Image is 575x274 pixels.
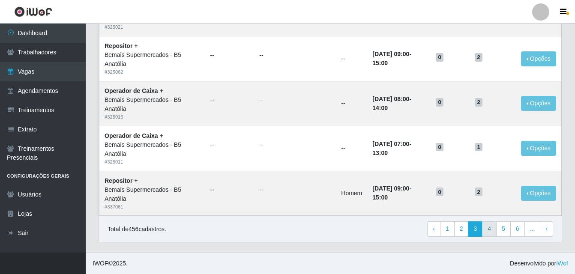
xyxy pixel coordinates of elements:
strong: - [372,51,411,66]
p: Total de 456 cadastros. [108,225,166,234]
ul: -- [210,95,249,104]
a: 1 [440,221,455,237]
a: 3 [468,221,482,237]
div: # 325062 [105,68,200,76]
strong: Repositor + [105,177,138,184]
span: 2 [475,188,482,196]
span: 2 [475,53,482,62]
img: CoreUI Logo [14,6,52,17]
button: Opções [521,51,556,66]
span: 0 [436,98,443,107]
td: -- [336,126,367,171]
strong: Operador de Caixa + [105,87,163,94]
strong: - [372,95,411,111]
button: Opções [521,141,556,156]
time: [DATE] 09:00 [372,51,409,57]
time: 15:00 [372,60,388,66]
time: 14:00 [372,104,388,111]
td: Homem [336,171,367,216]
a: ... [524,221,541,237]
a: 5 [496,221,511,237]
ul: -- [259,140,331,149]
div: # 325016 [105,113,200,121]
strong: - [372,140,411,156]
ul: -- [210,51,249,60]
div: Bemais Supermercados - B5 Anatólia [105,185,200,203]
ul: -- [210,185,249,194]
nav: pagination [427,221,553,237]
a: iWof [556,260,568,267]
span: IWOF [93,260,108,267]
a: Next [540,221,553,237]
button: Opções [521,186,556,201]
time: 13:00 [372,149,388,156]
button: Opções [521,96,556,111]
ul: -- [259,95,331,104]
ul: -- [259,51,331,60]
div: # 337061 [105,203,200,211]
div: # 325011 [105,158,200,166]
strong: - [372,185,411,201]
td: -- [336,36,367,81]
span: 1 [475,143,482,152]
div: # 325021 [105,24,200,31]
span: 0 [436,188,443,196]
strong: Repositor + [105,42,138,49]
div: Bemais Supermercados - B5 Anatólia [105,95,200,113]
span: 0 [436,53,443,62]
span: © 2025 . [93,259,128,268]
a: 4 [482,221,497,237]
a: Previous [427,221,440,237]
time: 15:00 [372,194,388,201]
ul: -- [259,185,331,194]
span: › [545,225,548,232]
span: 0 [436,143,443,152]
td: -- [336,81,367,126]
time: [DATE] 09:00 [372,185,409,192]
span: 2 [475,98,482,107]
time: [DATE] 08:00 [372,95,409,102]
time: [DATE] 07:00 [372,140,409,147]
strong: Operador de Caixa + [105,132,163,139]
div: Bemais Supermercados - B5 Anatólia [105,140,200,158]
div: Bemais Supermercados - B5 Anatólia [105,51,200,68]
span: Desenvolvido por [510,259,568,268]
a: 2 [454,221,469,237]
a: 6 [510,221,525,237]
span: ‹ [433,225,435,232]
ul: -- [210,140,249,149]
